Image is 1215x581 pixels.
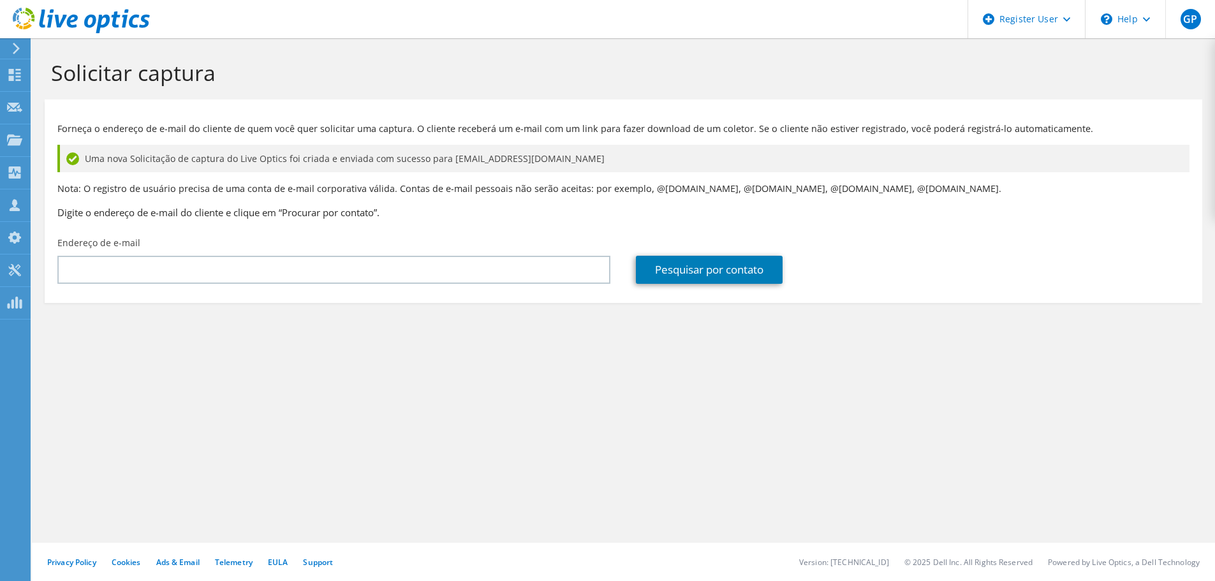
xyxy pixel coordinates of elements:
label: Endereço de e-mail [57,237,140,249]
a: Ads & Email [156,557,200,568]
svg: \n [1101,13,1112,25]
li: Version: [TECHNICAL_ID] [799,557,889,568]
h1: Solicitar captura [51,59,1189,86]
h3: Digite o endereço de e-mail do cliente e clique em “Procurar por contato”. [57,205,1189,219]
a: Privacy Policy [47,557,96,568]
a: Cookies [112,557,141,568]
a: EULA [268,557,288,568]
li: © 2025 Dell Inc. All Rights Reserved [904,557,1033,568]
span: GP [1181,9,1201,29]
p: Nota: O registro de usuário precisa de uma conta de e-mail corporativa válida. Contas de e-mail p... [57,182,1189,196]
a: Support [303,557,333,568]
p: Forneça o endereço de e-mail do cliente de quem você quer solicitar uma captura. O cliente recebe... [57,122,1189,136]
li: Powered by Live Optics, a Dell Technology [1048,557,1200,568]
a: Telemetry [215,557,253,568]
span: Uma nova Solicitação de captura do Live Optics foi criada e enviada com sucesso para [EMAIL_ADDRE... [85,152,605,166]
a: Pesquisar por contato [636,256,783,284]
